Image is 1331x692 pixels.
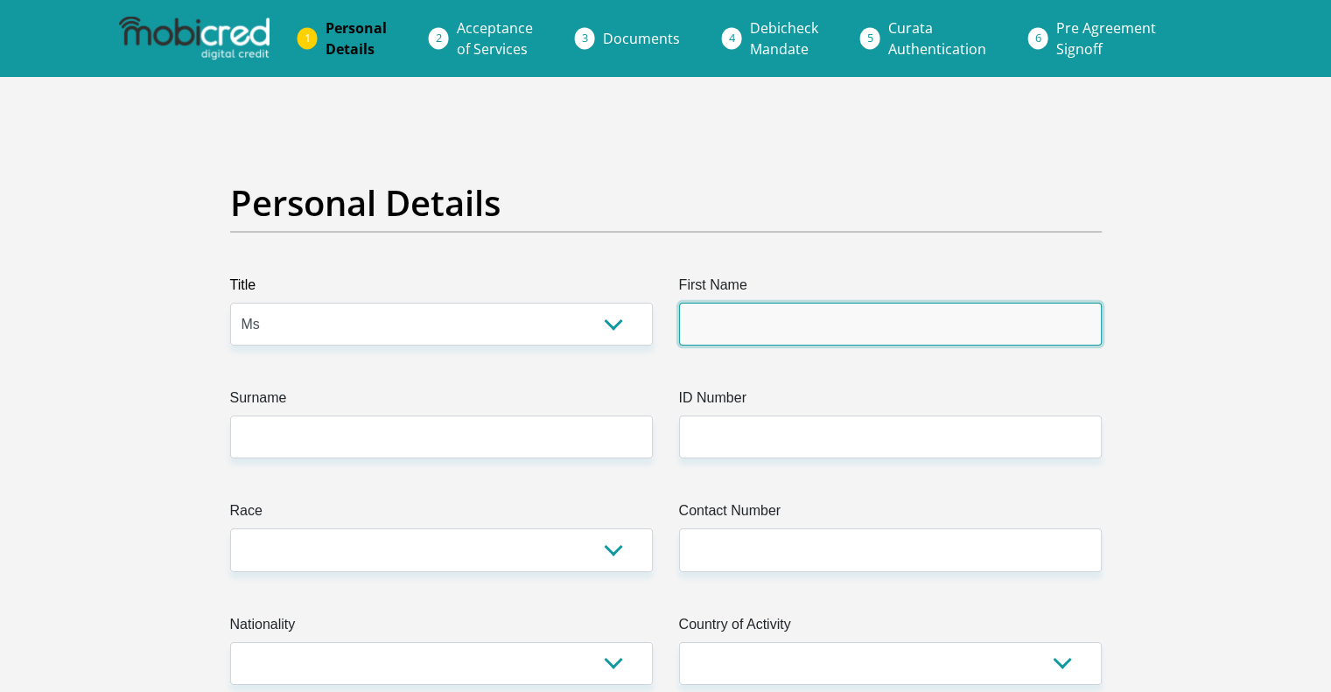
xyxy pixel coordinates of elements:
label: First Name [679,275,1102,303]
a: PersonalDetails [312,10,401,66]
label: ID Number [679,388,1102,416]
span: Acceptance of Services [457,18,533,59]
a: DebicheckMandate [736,10,832,66]
input: First Name [679,303,1102,346]
a: Documents [589,21,694,56]
label: Contact Number [679,500,1102,528]
a: CurataAuthentication [874,10,1000,66]
span: Pre Agreement Signoff [1056,18,1156,59]
span: Curata Authentication [888,18,986,59]
span: Personal Details [326,18,387,59]
span: Documents [603,29,680,48]
h2: Personal Details [230,182,1102,224]
label: Country of Activity [679,614,1102,642]
input: Surname [230,416,653,458]
label: Title [230,275,653,303]
label: Race [230,500,653,528]
input: ID Number [679,416,1102,458]
label: Nationality [230,614,653,642]
span: Debicheck Mandate [750,18,818,59]
img: mobicred logo [119,17,270,60]
a: Acceptanceof Services [443,10,547,66]
a: Pre AgreementSignoff [1042,10,1170,66]
label: Surname [230,388,653,416]
input: Contact Number [679,528,1102,571]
